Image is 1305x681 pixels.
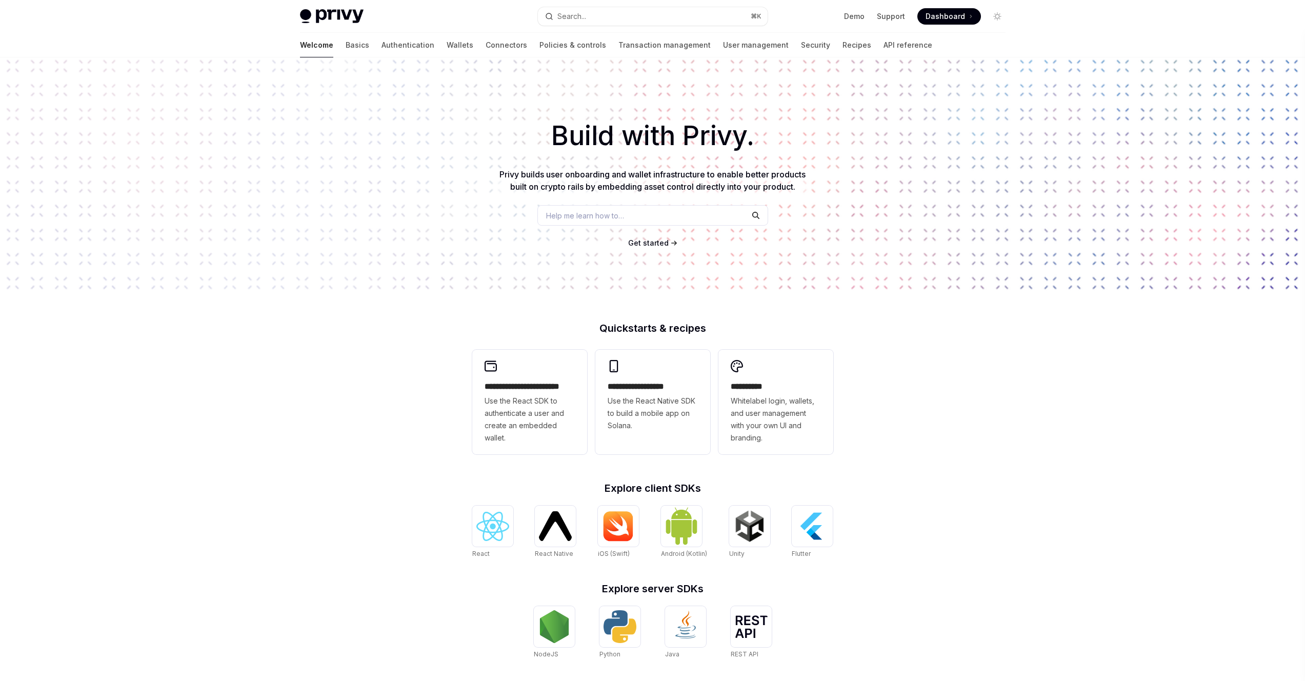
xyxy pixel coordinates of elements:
[346,33,369,57] a: Basics
[844,11,865,22] a: Demo
[628,238,669,247] span: Get started
[661,550,707,557] span: Android (Kotlin)
[539,33,606,57] a: Policies & controls
[546,210,624,221] span: Help me learn how to…
[661,506,707,559] a: Android (Kotlin)Android (Kotlin)
[877,11,905,22] a: Support
[733,510,766,543] img: Unity
[534,606,575,659] a: NodeJSNodeJS
[665,606,706,659] a: JavaJava
[598,506,639,559] a: iOS (Swift)iOS (Swift)
[731,606,772,659] a: REST APIREST API
[595,350,710,454] a: **** **** **** ***Use the React Native SDK to build a mobile app on Solana.
[535,506,576,559] a: React NativeReact Native
[665,650,679,658] span: Java
[801,33,830,57] a: Security
[300,9,364,24] img: light logo
[989,8,1006,25] button: Toggle dark mode
[792,550,811,557] span: Flutter
[539,511,572,540] img: React Native
[599,606,640,659] a: PythonPython
[598,550,630,557] span: iOS (Swift)
[628,238,669,248] a: Get started
[602,511,635,542] img: iOS (Swift)
[718,350,833,454] a: **** *****Whitelabel login, wallets, and user management with your own UI and branding.
[538,610,571,643] img: NodeJS
[472,506,513,559] a: ReactReact
[751,12,761,21] span: ⌘ K
[472,584,833,594] h2: Explore server SDKs
[534,650,558,658] span: NodeJS
[792,506,833,559] a: FlutterFlutter
[669,610,702,643] img: Java
[476,512,509,541] img: React
[618,33,711,57] a: Transaction management
[731,395,821,444] span: Whitelabel login, wallets, and user management with your own UI and branding.
[917,8,981,25] a: Dashboard
[485,395,575,444] span: Use the React SDK to authenticate a user and create an embedded wallet.
[447,33,473,57] a: Wallets
[665,507,698,545] img: Android (Kotlin)
[499,169,806,192] span: Privy builds user onboarding and wallet infrastructure to enable better products built on crypto ...
[729,506,770,559] a: UnityUnity
[538,7,768,26] button: Open search
[926,11,965,22] span: Dashboard
[729,550,745,557] span: Unity
[735,615,768,638] img: REST API
[382,33,434,57] a: Authentication
[604,610,636,643] img: Python
[472,323,833,333] h2: Quickstarts & recipes
[796,510,829,543] img: Flutter
[472,550,490,557] span: React
[16,116,1289,156] h1: Build with Privy.
[842,33,871,57] a: Recipes
[731,650,758,658] span: REST API
[884,33,932,57] a: API reference
[599,650,620,658] span: Python
[300,33,333,57] a: Welcome
[486,33,527,57] a: Connectors
[535,550,573,557] span: React Native
[472,483,833,493] h2: Explore client SDKs
[723,33,789,57] a: User management
[608,395,698,432] span: Use the React Native SDK to build a mobile app on Solana.
[557,10,586,23] div: Search...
